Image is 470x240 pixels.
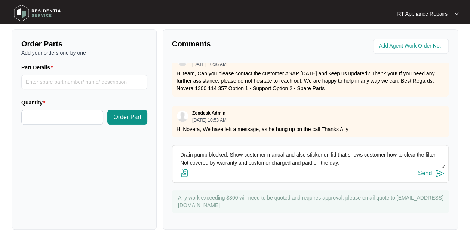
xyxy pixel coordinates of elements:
p: Hi team, Can you please contact the customer ASAP [DATE] and keep us updated? Thank you! If you n... [176,70,444,92]
textarea: Drain pump blocked. Show customer manual and also sticker on lid that shows customer how to clear... [176,149,445,168]
input: Part Details [21,75,147,89]
button: Order Part [107,110,147,125]
img: send-icon.svg [436,169,445,178]
p: Zendesk Admin [192,110,225,116]
p: [DATE] 10:53 AM [192,118,227,122]
input: Quantity [22,110,103,124]
p: RT Appliance Repairs [397,10,448,18]
img: dropdown arrow [454,12,459,16]
label: Quantity [21,99,48,106]
p: Any work exceeding $300 will need to be quoted and requires approval, please email quote to [EMAI... [178,194,445,209]
p: Comments [172,39,305,49]
p: Order Parts [21,39,147,49]
label: Part Details [21,64,56,71]
input: Add Agent Work Order No. [379,42,444,51]
img: residentia service logo [11,2,64,24]
button: Send [418,168,445,179]
p: [DATE] 10:36 AM [192,62,227,67]
div: Send [418,170,432,177]
img: file-attachment-doc.svg [180,168,189,177]
img: user.svg [177,110,188,122]
span: Order Part [113,113,141,122]
p: Hi Novera, We have left a message, as he hung up on the call Thanks Ally [176,125,444,133]
p: Add your orders one by one [21,49,147,57]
